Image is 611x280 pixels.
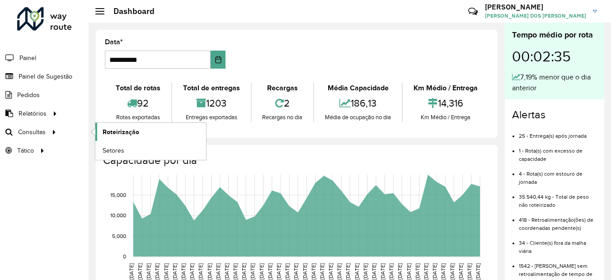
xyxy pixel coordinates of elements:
[17,90,40,100] span: Pedidos
[174,93,249,113] div: 1203
[519,163,597,186] li: 4 - Rota(s) com estouro de jornada
[284,263,290,280] text: [DATE]
[103,146,124,155] span: Setores
[354,263,360,280] text: [DATE]
[110,212,126,218] text: 10,000
[254,93,311,113] div: 2
[215,263,221,280] text: [DATE]
[267,263,273,280] text: [DATE]
[406,263,412,280] text: [DATE]
[254,83,311,93] div: Recargas
[440,263,446,280] text: [DATE]
[512,29,597,41] div: Tempo médio por rota
[207,263,212,280] text: [DATE]
[107,113,169,122] div: Rotas exportadas
[310,263,316,280] text: [DATE]
[232,263,238,280] text: [DATE]
[519,140,597,163] li: 1 - Rota(s) com excesso de capacidade
[103,154,489,167] h4: Capacidade por dia
[423,263,429,280] text: [DATE]
[137,263,143,280] text: [DATE]
[512,72,597,93] div: 7,19% menor que o dia anterior
[388,263,394,280] text: [DATE]
[405,93,486,113] div: 14,316
[189,263,195,280] text: [DATE]
[512,41,597,72] div: 00:02:35
[485,3,586,11] h3: [PERSON_NAME]
[519,125,597,140] li: 25 - Entrega(s) após jornada
[180,263,186,280] text: [DATE]
[110,192,126,198] text: 15,000
[414,263,420,280] text: [DATE]
[112,233,126,239] text: 5,000
[336,263,342,280] text: [DATE]
[362,263,368,280] text: [DATE]
[458,263,464,280] text: [DATE]
[466,263,472,280] text: [DATE]
[123,253,126,259] text: 0
[519,232,597,255] li: 34 - Cliente(s) fora da malha viária
[258,263,264,280] text: [DATE]
[107,93,169,113] div: 92
[512,108,597,121] h4: Alertas
[104,6,155,16] h2: Dashboard
[249,263,255,280] text: [DATE]
[463,2,483,21] a: Contato Rápido
[475,263,481,280] text: [DATE]
[105,37,123,47] label: Data
[197,263,203,280] text: [DATE]
[224,263,230,280] text: [DATE]
[128,263,134,280] text: [DATE]
[316,113,399,122] div: Média de ocupação no dia
[293,263,299,280] text: [DATE]
[380,263,385,280] text: [DATE]
[276,263,282,280] text: [DATE]
[172,263,178,280] text: [DATE]
[95,123,206,141] a: Roteirização
[174,113,249,122] div: Entregas exportadas
[254,113,311,122] div: Recargas no dia
[405,83,486,93] div: Km Médio / Entrega
[17,146,34,155] span: Tático
[302,263,308,280] text: [DATE]
[485,12,586,20] span: [PERSON_NAME] DOS [PERSON_NAME]
[316,93,399,113] div: 186,13
[319,263,325,280] text: [DATE]
[18,127,46,137] span: Consultas
[95,141,206,159] a: Setores
[163,263,169,280] text: [DATE]
[449,263,455,280] text: [DATE]
[103,127,139,137] span: Roteirização
[519,186,597,209] li: 35.540,44 kg - Total de peso não roteirizado
[174,83,249,93] div: Total de entregas
[19,72,72,81] span: Painel de Sugestão
[19,109,47,118] span: Relatórios
[316,83,399,93] div: Média Capacidade
[371,263,377,280] text: [DATE]
[328,263,334,280] text: [DATE]
[519,209,597,232] li: 418 - Retroalimentação(ões) de coordenadas pendente(s)
[146,263,151,280] text: [DATE]
[241,263,247,280] text: [DATE]
[345,263,351,280] text: [DATE]
[19,53,36,63] span: Painel
[405,113,486,122] div: Km Médio / Entrega
[397,263,403,280] text: [DATE]
[211,51,226,69] button: Choose Date
[432,263,437,280] text: [DATE]
[107,83,169,93] div: Total de rotas
[154,263,160,280] text: [DATE]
